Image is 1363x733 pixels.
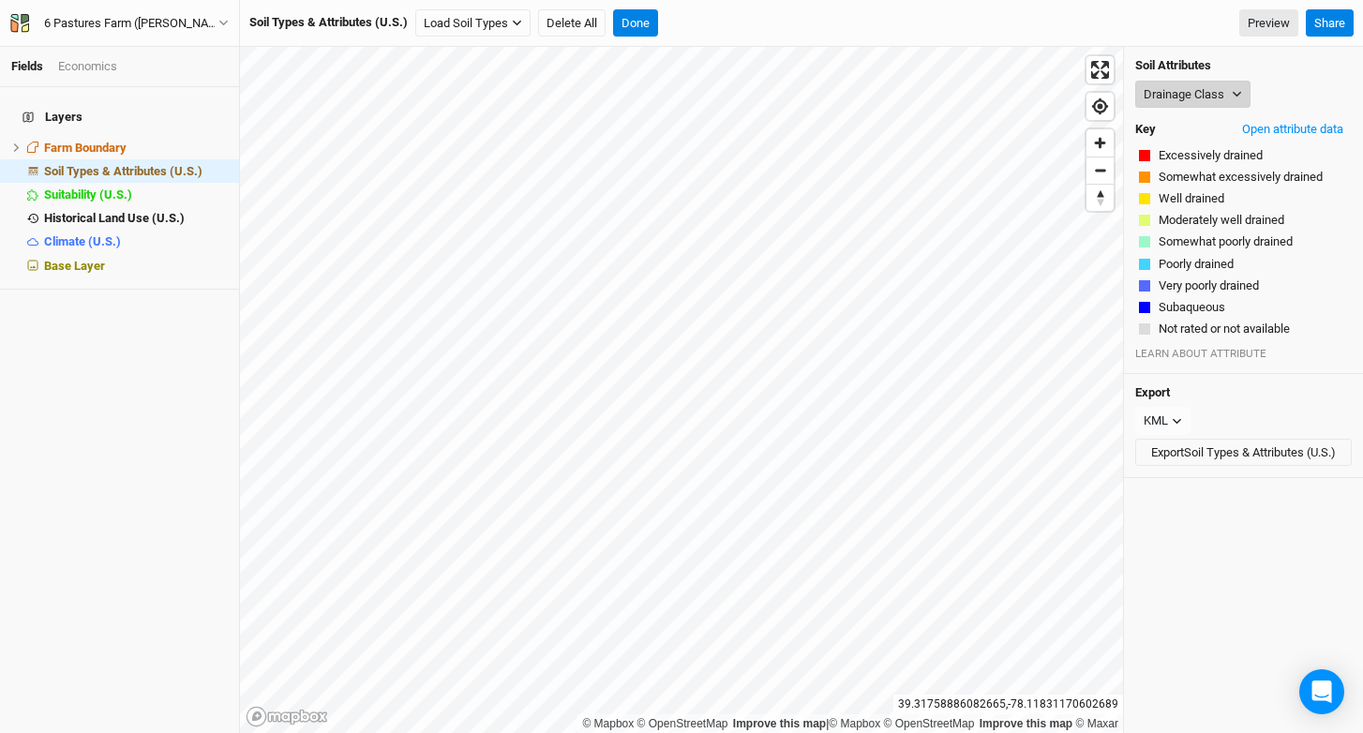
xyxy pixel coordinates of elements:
span: Suitability (U.S.) [44,187,132,202]
button: Enter fullscreen [1086,56,1114,83]
h4: Key [1135,122,1156,137]
button: Somewhat poorly drained [1158,232,1294,251]
button: Reset bearing to north [1086,184,1114,211]
button: Moderately well drained [1158,211,1285,230]
button: Very poorly drained [1158,277,1260,295]
div: Historical Land Use (U.S.) [44,211,228,226]
button: 6 Pastures Farm ([PERSON_NAME]) [9,13,230,34]
a: Mapbox logo [246,706,328,727]
span: Climate (U.S.) [44,234,121,248]
div: 6 Pastures Farm (Paul) [44,14,218,33]
span: Historical Land Use (U.S.) [44,211,185,225]
button: Zoom in [1086,129,1114,157]
a: Fields [11,59,43,73]
div: Economics [58,58,117,75]
button: Excessively drained [1158,146,1264,165]
div: Farm Boundary [44,141,228,156]
div: Climate (U.S.) [44,234,228,249]
div: KML [1144,411,1168,430]
div: 39.31758886082665 , -78.11831170602689 [893,695,1123,714]
button: ExportSoil Types & Attributes (U.S.) [1135,439,1352,467]
h4: Soil Attributes [1135,58,1352,73]
div: Base Layer [44,259,228,274]
div: Soil Types & Attributes (U.S.) [44,164,228,179]
a: Maxar [1075,717,1118,730]
button: Not rated or not available [1158,320,1291,338]
button: Share [1306,9,1354,37]
a: Mapbox [582,717,634,730]
button: Load Soil Types [415,9,531,37]
button: Zoom out [1086,157,1114,184]
span: Farm Boundary [44,141,127,155]
a: Mapbox [829,717,880,730]
a: Improve this map [733,717,826,730]
span: Base Layer [44,259,105,273]
div: Soil Types & Attributes (U.S.) [249,14,408,31]
button: Open attribute data [1234,115,1352,143]
span: Soil Types & Attributes (U.S.) [44,164,202,178]
h4: Export [1135,385,1352,400]
button: Delete All [538,9,606,37]
div: Open Intercom Messenger [1299,669,1344,714]
button: Poorly drained [1158,255,1235,274]
div: Suitability (U.S.) [44,187,228,202]
a: OpenStreetMap [637,717,728,730]
button: Find my location [1086,93,1114,120]
div: 6 Pastures Farm ([PERSON_NAME]) [44,14,218,33]
div: | [582,714,1118,733]
a: OpenStreetMap [884,717,975,730]
canvas: Map [240,47,1123,733]
div: LEARN ABOUT ATTRIBUTE [1135,346,1352,361]
a: Improve this map [980,717,1072,730]
button: Drainage Class [1135,81,1251,109]
a: Preview [1239,9,1298,37]
button: Subaqueous [1158,298,1226,317]
button: KML [1135,407,1191,435]
span: Reset bearing to north [1086,185,1114,211]
h4: Layers [11,98,228,136]
button: Somewhat excessively drained [1158,168,1324,187]
span: Zoom out [1086,157,1114,184]
button: Done [613,9,658,37]
button: Well drained [1158,189,1225,208]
